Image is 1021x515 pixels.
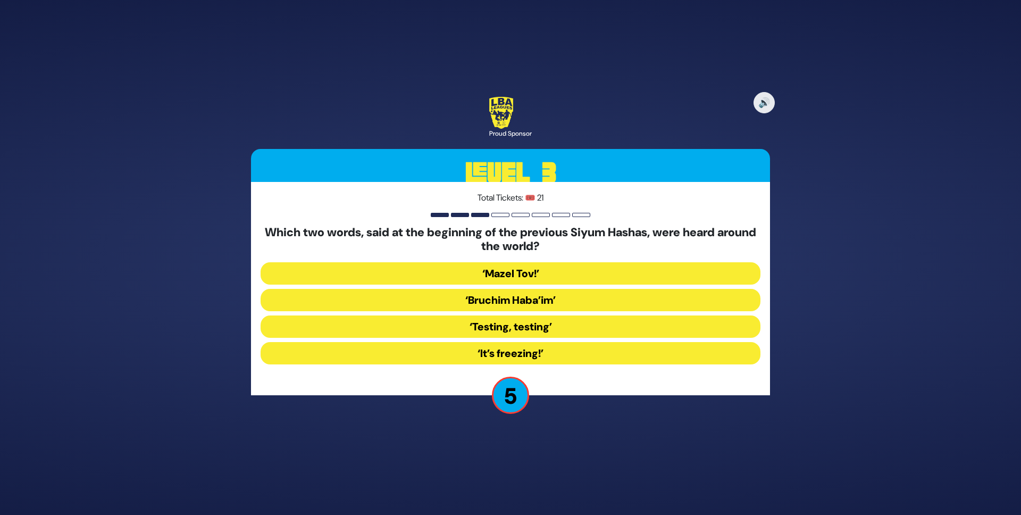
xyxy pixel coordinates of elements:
button: ‘Bruchim Haba’im’ [261,289,760,311]
button: 🔊 [754,92,775,113]
div: Proud Sponsor [489,129,532,138]
p: 5 [492,377,529,414]
button: ‘It’s freezing!’ [261,342,760,364]
h5: Which two words, said at the beginning of the previous Siyum Hashas, were heard around the world? [261,226,760,254]
p: Total Tickets: 🎟️ 21 [261,192,760,204]
button: ‘Mazel Tov!’ [261,262,760,285]
button: ‘Testing, testing’ [261,315,760,338]
img: LBA [489,97,513,129]
h3: Level 3 [251,149,770,197]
